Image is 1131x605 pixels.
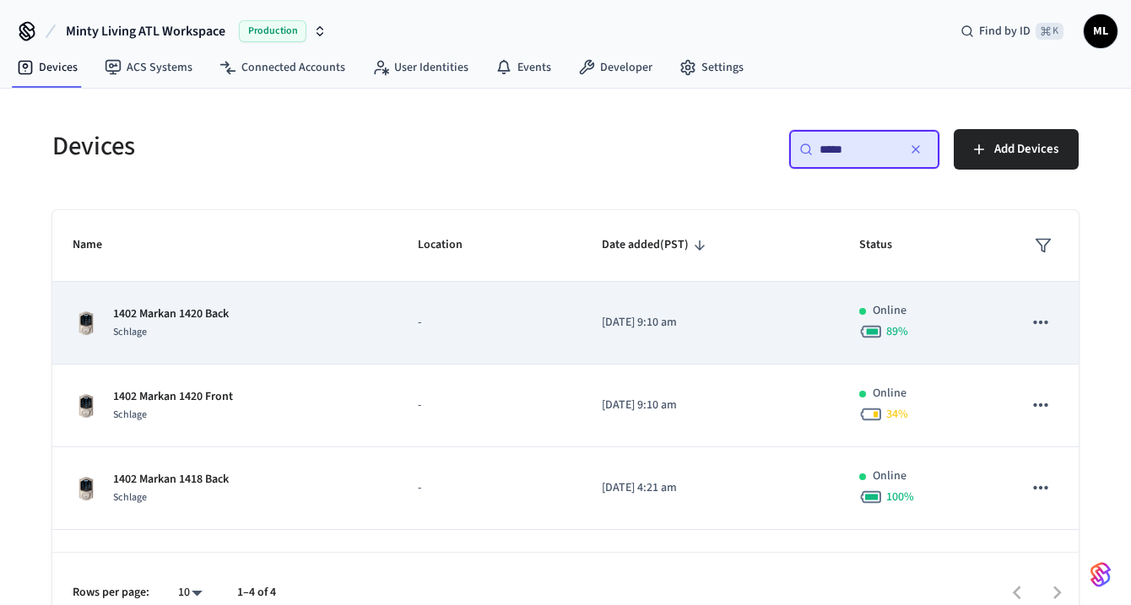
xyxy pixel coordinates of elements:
span: 89 % [886,323,908,340]
span: 100 % [886,489,914,505]
p: Rows per page: [73,584,149,602]
span: Schlage [113,490,147,505]
span: Location [418,232,484,258]
p: - [418,397,561,414]
p: 1402 Markan 1420 Back [113,305,229,323]
div: Find by ID⌘ K [947,16,1077,46]
span: Minty Living ATL Workspace [66,21,225,41]
a: Devices [3,52,91,83]
span: Status [859,232,914,258]
span: 34 % [886,406,908,423]
img: Schlage Sense Smart Deadbolt with Camelot Trim, Front [73,392,100,419]
a: Connected Accounts [206,52,359,83]
span: Schlage [113,408,147,422]
img: SeamLogoGradient.69752ec5.svg [1090,561,1111,588]
button: Add Devices [954,129,1079,170]
p: [DATE] 4:21 am [602,479,818,497]
p: Online [873,550,906,568]
span: Date added(PST) [602,232,711,258]
p: [DATE] 9:10 am [602,397,818,414]
span: Schlage [113,325,147,339]
p: - [418,314,561,332]
div: 10 [170,581,210,605]
span: Name [73,232,124,258]
img: Schlage Sense Smart Deadbolt with Camelot Trim, Front [73,310,100,337]
span: Add Devices [994,138,1058,160]
p: [DATE] 9:10 am [602,314,818,332]
a: ACS Systems [91,52,206,83]
p: Online [873,467,906,485]
h5: Devices [52,129,555,164]
button: ML [1084,14,1117,48]
a: Events [482,52,565,83]
p: Online [873,385,906,402]
p: Online [873,302,906,320]
span: ML [1085,16,1116,46]
span: ⌘ K [1036,23,1063,40]
span: Find by ID [979,23,1031,40]
p: 1402 Markan 1418 Back [113,471,229,489]
a: Settings [666,52,757,83]
p: - [418,479,561,497]
p: 1–4 of 4 [237,584,276,602]
p: 1402 Markan 1420 Front [113,388,233,406]
img: Schlage Sense Smart Deadbolt with Camelot Trim, Front [73,475,100,502]
a: User Identities [359,52,482,83]
span: Production [239,20,306,42]
a: Developer [565,52,666,83]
